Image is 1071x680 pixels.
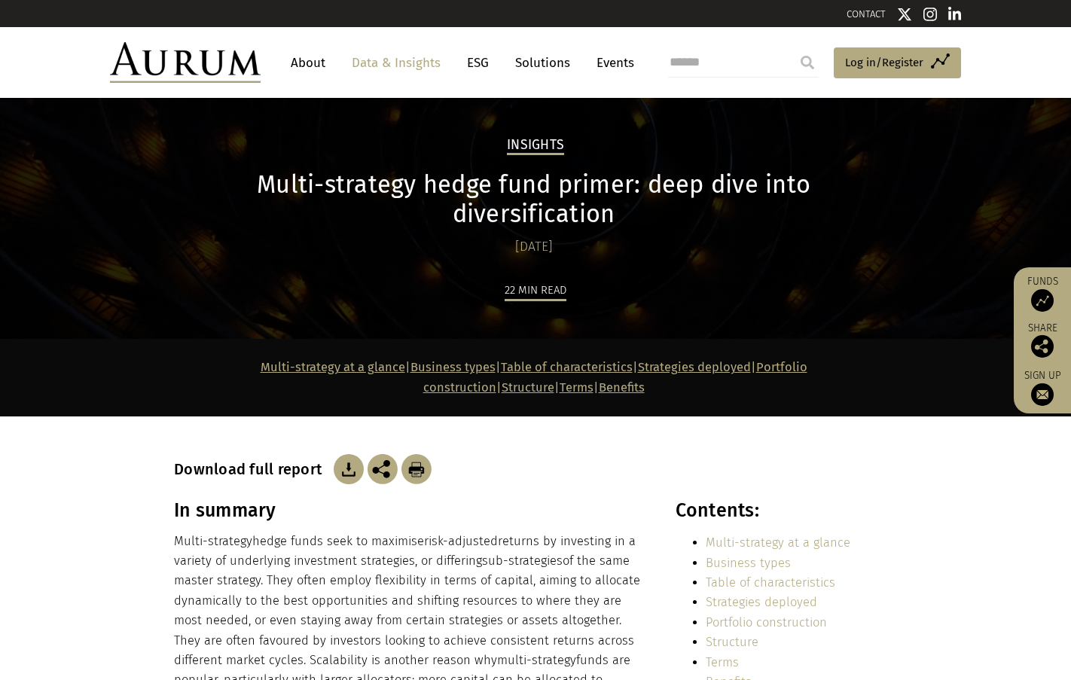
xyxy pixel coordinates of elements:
a: Table of characteristics [706,575,835,590]
img: Linkedin icon [948,7,962,22]
a: Business types [410,360,496,374]
img: Aurum [110,42,261,83]
a: ESG [459,49,496,77]
a: Terms [560,380,593,395]
input: Submit [792,47,822,78]
div: 22 min read [505,281,566,301]
strong: | | | | | | [261,360,807,394]
a: Multi-strategy at a glance [706,535,850,550]
h3: Contents: [676,499,893,522]
a: Benefits [599,380,645,395]
a: Structure [502,380,554,395]
div: Share [1021,323,1063,358]
h3: In summary [174,499,642,522]
a: Table of characteristics [501,360,633,374]
a: About [283,49,333,77]
a: Structure [706,635,758,649]
img: Share this post [1031,335,1054,358]
a: Log in/Register [834,47,961,79]
a: Business types [706,556,791,570]
span: Log in/Register [845,53,923,72]
a: Strategies deployed [706,595,817,609]
a: Events [589,49,634,77]
a: CONTACT [847,8,886,20]
img: Instagram icon [923,7,937,22]
a: Portfolio construction [706,615,827,630]
a: Strategies deployed [638,360,751,374]
img: Sign up to our newsletter [1031,383,1054,406]
a: Multi-strategy at a glance [261,360,405,374]
h1: Multi-strategy hedge fund primer: deep dive into diversification [174,170,893,229]
div: [DATE] [174,236,893,258]
a: Data & Insights [344,49,448,77]
img: Download Article [401,454,432,484]
span: sub-strategies [482,553,563,568]
img: Twitter icon [897,7,912,22]
strong: | [593,380,599,395]
span: risk-adjusted [424,534,498,548]
a: Sign up [1021,369,1063,406]
h2: Insights [507,137,564,155]
a: Funds [1021,275,1063,312]
img: Download Article [334,454,364,484]
img: Access Funds [1031,289,1054,312]
h3: Download full report [174,460,330,478]
img: Share this post [368,454,398,484]
a: Terms [706,655,739,669]
span: multi-strategy [497,653,576,667]
span: Multi-strategy [174,534,252,548]
a: Solutions [508,49,578,77]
